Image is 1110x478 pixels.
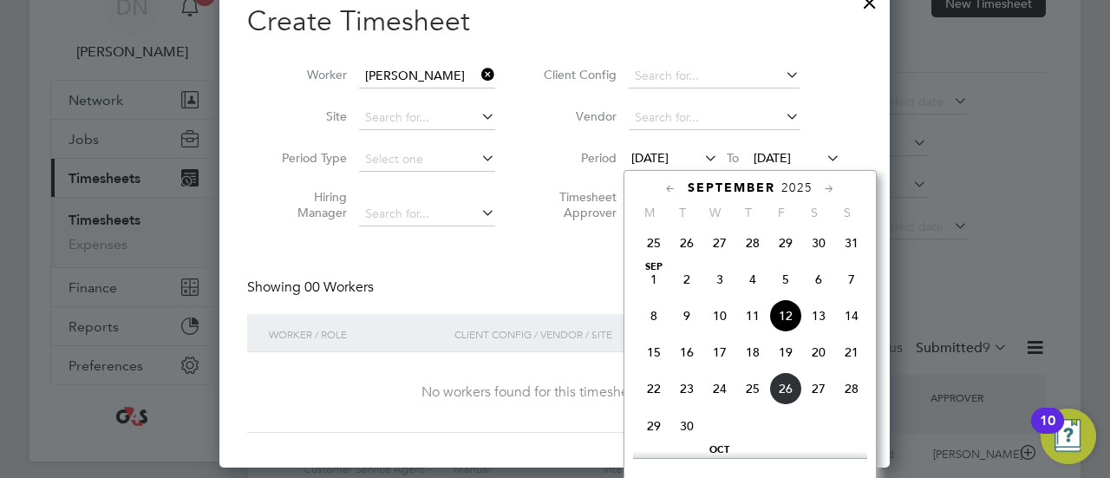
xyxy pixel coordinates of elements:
span: 26 [670,226,703,259]
input: Search for... [629,106,800,130]
span: 25 [736,372,769,405]
span: 31 [835,226,868,259]
span: 23 [670,372,703,405]
span: 22 [637,372,670,405]
h2: Create Timesheet [247,3,862,40]
input: Search for... [629,64,800,88]
div: No workers found for this timesheet period. [264,383,845,402]
span: 2 [670,263,703,296]
span: 30 [670,409,703,442]
span: 15 [637,336,670,369]
span: W [699,205,732,220]
span: [DATE] [754,150,791,166]
span: 19 [769,336,802,369]
span: 8 [637,299,670,332]
span: 21 [835,336,868,369]
label: Hiring Manager [269,189,347,220]
span: 17 [703,336,736,369]
span: 16 [670,336,703,369]
input: Search for... [359,106,495,130]
div: Showing [247,278,377,297]
input: Search for... [359,64,495,88]
span: Sep [637,263,670,272]
span: 27 [802,372,835,405]
label: Vendor [539,108,617,124]
span: T [732,205,765,220]
input: Select one [359,147,495,172]
span: 25 [637,226,670,259]
span: 14 [835,299,868,332]
label: Period Type [269,150,347,166]
span: 3 [703,263,736,296]
span: 00 Workers [304,278,374,296]
span: 11 [736,299,769,332]
span: [DATE] [631,150,669,166]
span: 27 [703,226,736,259]
span: 6 [802,263,835,296]
span: 12 [769,299,802,332]
span: September [688,180,775,195]
label: Client Config [539,67,617,82]
span: 4 [736,263,769,296]
label: Period [539,150,617,166]
span: F [765,205,798,220]
span: 13 [802,299,835,332]
div: 10 [1040,421,1055,443]
label: Timesheet Approver [539,189,617,220]
label: Worker [269,67,347,82]
span: 28 [835,372,868,405]
button: Open Resource Center, 10 new notifications [1041,409,1096,464]
span: 20 [802,336,835,369]
span: S [831,205,864,220]
div: Worker / Role [264,314,450,354]
span: 18 [736,336,769,369]
span: 10 [703,299,736,332]
span: 7 [835,263,868,296]
span: 1 [637,263,670,296]
span: Oct [703,446,736,455]
span: 2025 [781,180,813,195]
span: 29 [637,409,670,442]
span: To [721,147,744,169]
label: Site [269,108,347,124]
span: M [633,205,666,220]
span: 29 [769,226,802,259]
span: 26 [769,372,802,405]
div: Client Config / Vendor / Site [450,314,728,354]
span: 9 [670,299,703,332]
span: 24 [703,372,736,405]
span: 5 [769,263,802,296]
span: 28 [736,226,769,259]
input: Search for... [359,202,495,226]
span: S [798,205,831,220]
span: T [666,205,699,220]
span: 30 [802,226,835,259]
